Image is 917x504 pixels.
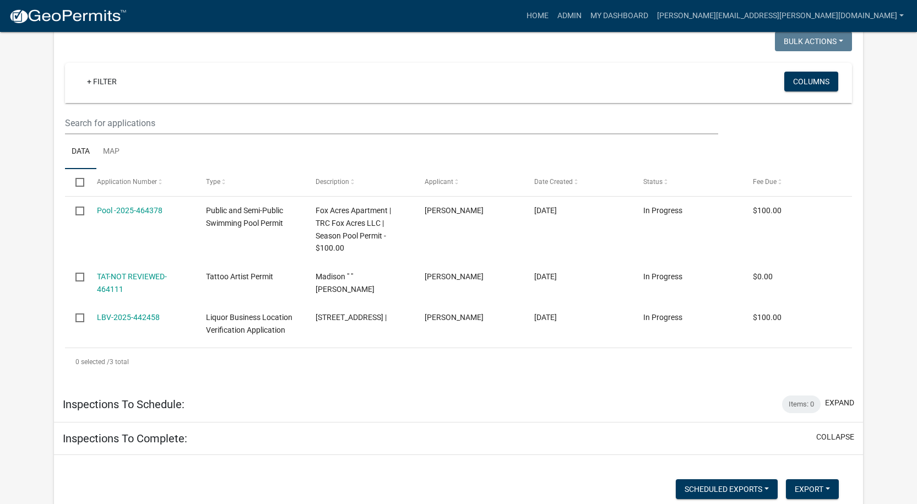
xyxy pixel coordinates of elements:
[524,169,633,196] datatable-header-cell: Date Created
[65,112,718,134] input: Search for applications
[786,479,839,499] button: Export
[425,178,453,186] span: Applicant
[534,178,573,186] span: Date Created
[206,272,273,281] span: Tattoo Artist Permit
[753,206,782,215] span: $100.00
[65,134,96,170] a: Data
[75,358,110,366] span: 0 selected /
[316,272,375,294] span: Madison " " Drew
[643,313,682,322] span: In Progress
[534,313,557,322] span: 06/27/2025
[86,169,196,196] datatable-header-cell: Application Number
[753,313,782,322] span: $100.00
[65,169,86,196] datatable-header-cell: Select
[742,169,852,196] datatable-header-cell: Fee Due
[643,272,682,281] span: In Progress
[305,169,415,196] datatable-header-cell: Description
[775,31,852,51] button: Bulk Actions
[97,178,157,186] span: Application Number
[316,206,391,252] span: Fox Acres Apartment | TRC Fox Acres LLC | Season Pool Permit - $100.00
[63,398,185,411] h5: Inspections To Schedule:
[65,348,852,376] div: 3 total
[816,431,854,443] button: collapse
[54,20,863,387] div: collapse
[676,479,778,499] button: Scheduled Exports
[196,169,305,196] datatable-header-cell: Type
[522,6,553,26] a: Home
[653,6,908,26] a: [PERSON_NAME][EMAIL_ADDRESS][PERSON_NAME][DOMAIN_NAME]
[63,432,187,445] h5: Inspections To Complete:
[206,178,220,186] span: Type
[425,206,484,215] span: Richard Vandall
[97,206,162,215] a: Pool -2025-464378
[643,178,663,186] span: Status
[753,178,777,186] span: Fee Due
[643,206,682,215] span: In Progress
[96,134,126,170] a: Map
[316,178,349,186] span: Description
[753,272,773,281] span: $0.00
[534,206,557,215] span: 08/15/2025
[414,169,524,196] datatable-header-cell: Applicant
[534,272,557,281] span: 08/14/2025
[206,313,292,334] span: Liquor Business Location Verification Application
[425,313,484,322] span: Shylee Bryanne Harreld-Swan
[553,6,586,26] a: Admin
[784,72,838,91] button: Columns
[97,272,167,294] a: TAT-NOT REVIEWED-464111
[78,72,126,91] a: + Filter
[825,397,854,409] button: expand
[633,169,742,196] datatable-header-cell: Status
[206,206,283,227] span: Public and Semi-Public Swimming Pool Permit
[97,313,160,322] a: LBV-2025-442458
[316,313,387,322] span: 7983 E 400 N, Kokomo, IN 46901 |
[782,395,821,413] div: Items: 0
[586,6,653,26] a: My Dashboard
[425,272,484,281] span: Madison Drew Moore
